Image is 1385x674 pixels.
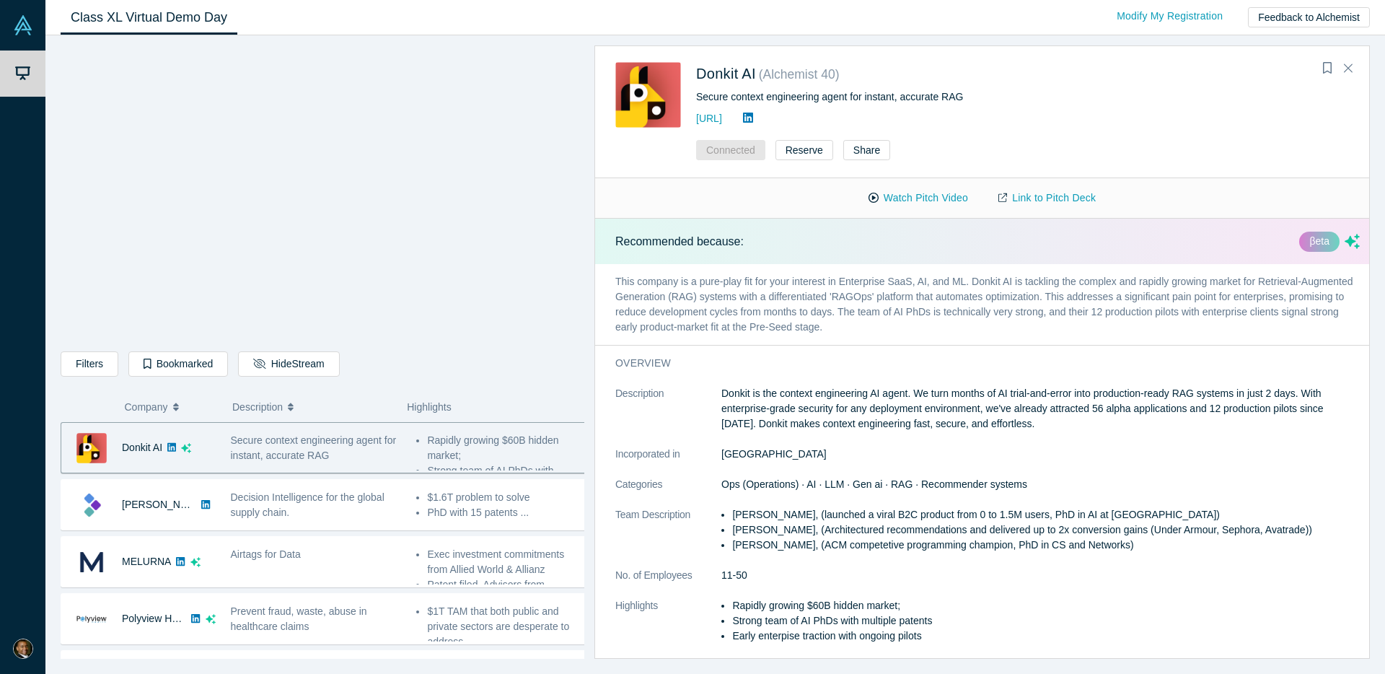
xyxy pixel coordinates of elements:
[407,401,451,413] span: Highlights
[427,433,586,463] li: Rapidly growing $60B hidden market;
[983,185,1111,211] a: Link to Pitch Deck
[181,443,191,453] svg: dsa ai sparkles
[76,433,107,463] img: Donkit AI's Logo
[128,351,228,377] button: Bookmarked
[13,15,33,35] img: Alchemist Vault Logo
[732,507,1360,522] li: [PERSON_NAME], (launched a viral B2C product from 0 to 1.5M users, PhD in AI at [GEOGRAPHIC_DATA])
[721,386,1360,432] p: Donkit is the context engineering AI agent. We turn months of AI trial-and-error into production-...
[732,598,1360,613] li: Rapidly growing $60B hidden market;
[1337,57,1359,80] button: Close
[696,140,765,160] button: Connected
[732,538,1360,553] li: [PERSON_NAME], (ACM competetive programming champion, PhD in CS and Networks)
[231,605,367,632] span: Prevent fraud, waste, abuse in healthcare claims
[231,434,397,461] span: Secure context engineering agent for instant, accurate RAG
[696,89,1177,105] div: Secure context engineering agent for instant, accurate RAG
[759,67,840,82] small: ( Alchemist 40 )
[696,66,756,82] a: Donkit AI
[615,233,744,250] p: Recommended because:
[732,613,1360,629] li: Strong team of AI PhDs with multiple patents
[1299,232,1340,252] div: βeta
[721,447,1360,462] dd: [GEOGRAPHIC_DATA]
[843,140,890,160] button: Share
[853,185,983,211] button: Watch Pitch Video
[122,499,205,510] a: [PERSON_NAME]
[13,639,33,659] img: Juan Scarlett's Account
[125,392,218,422] button: Company
[427,463,586,494] li: Strong team of AI PhDs with multiple patents ...
[615,356,1340,371] h3: overview
[427,577,586,608] li: Patent filed, Advisors from BetterHelp, Reversing Labs ...
[427,490,586,505] li: $1.6T problem to solve
[231,491,384,518] span: Decision Intelligence for the global supply chain.
[615,477,721,507] dt: Categories
[595,264,1380,345] p: This company is a pure-play fit for your interest in Enterprise SaaS, AI, and ML. Donkit AI is ta...
[615,386,721,447] dt: Description
[721,478,1027,490] span: Ops (Operations) · AI · LLM · Gen ai · RAG · Recommender systems
[427,604,586,649] li: $1T TAM that both public and private sectors are desperate to address ...
[122,442,162,453] a: Donkit AI
[721,568,1360,583] dd: 11-50
[427,505,586,520] li: PhD with 15 patents ...
[206,614,216,624] svg: dsa ai sparkles
[61,1,237,35] a: Class XL Virtual Demo Day
[696,113,722,124] a: [URL]
[1248,7,1370,27] button: Feedback to Alchemist
[1345,234,1360,249] svg: dsa ai sparkles
[732,522,1360,538] li: [PERSON_NAME], (Architectured recommendations and delivered up to 2x conversion gains (Under Armo...
[615,62,681,128] img: Donkit AI's Logo
[76,490,107,520] img: Kimaru AI's Logo
[775,140,833,160] button: Reserve
[76,604,107,634] img: Polyview Health's Logo
[615,568,721,598] dt: No. of Employees
[232,392,283,422] span: Description
[231,548,301,560] span: Airtags for Data
[732,629,1360,644] li: Early enterpise traction with ongoing pilots
[238,351,339,377] button: HideStream
[615,447,721,477] dt: Incorporated in
[232,392,392,422] button: Description
[61,351,118,377] button: Filters
[122,556,171,567] a: MELURNA
[61,47,584,341] iframe: To enrich screen reader interactions, please activate Accessibility in Grammarly extension settings
[1317,58,1337,79] button: Bookmark
[125,392,168,422] span: Company
[1102,4,1238,29] a: Modify My Registration
[122,613,194,624] a: Polyview Health
[190,557,201,567] svg: dsa ai sparkles
[615,598,721,659] dt: Highlights
[427,547,586,577] li: Exec investment commitments from Allied World & Allianz
[615,507,721,568] dt: Team Description
[76,547,107,577] img: MELURNA's Logo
